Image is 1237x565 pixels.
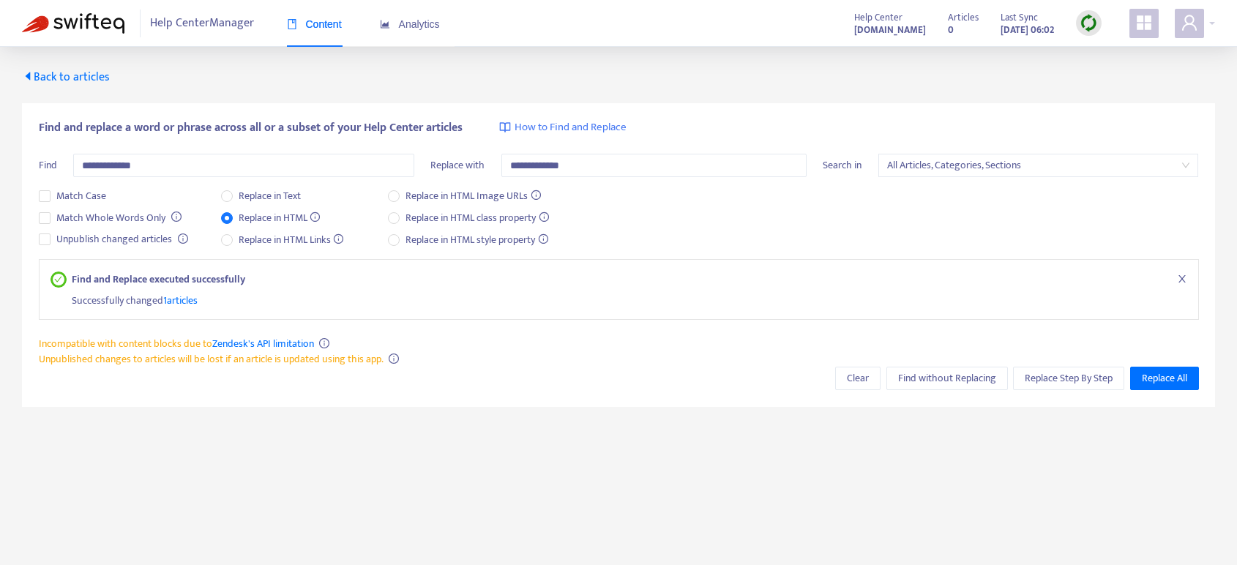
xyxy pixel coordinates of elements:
strong: [DOMAIN_NAME] [854,22,926,38]
strong: Find and Replace executed successfully [72,272,245,287]
span: Replace Step By Step [1025,370,1113,386]
span: check [54,275,62,283]
span: Analytics [380,18,440,30]
span: close [1177,274,1187,284]
span: Find [39,157,57,173]
span: info-circle [171,212,182,222]
span: Replace in Text [233,188,307,204]
span: area-chart [380,19,390,29]
a: How to Find and Replace [499,119,627,136]
span: info-circle [319,338,329,348]
span: Find without Replacing [898,370,996,386]
span: Last Sync [1001,10,1038,26]
span: 1 articles [163,292,198,309]
span: Replace All [1142,370,1187,386]
span: Articles [948,10,979,26]
span: Replace in HTML style property [400,232,554,248]
span: Back to articles [22,67,110,87]
span: caret-left [22,70,34,82]
button: Find without Replacing [886,367,1008,390]
span: Content [287,18,342,30]
span: Find and replace a word or phrase across all or a subset of your Help Center articles [39,119,463,137]
span: Replace with [430,157,485,173]
button: Replace All [1130,367,1199,390]
span: info-circle [389,353,399,364]
img: sync.dc5367851b00ba804db3.png [1080,14,1098,32]
img: image-link [499,121,511,133]
span: Match Whole Words Only [51,210,171,226]
a: [DOMAIN_NAME] [854,21,926,38]
span: Replace in HTML class property [400,210,555,226]
span: Replace in HTML Image URLs [400,188,547,204]
strong: 0 [948,22,954,38]
span: Incompatible with content blocks due to [39,335,314,352]
strong: [DATE] 06:02 [1001,22,1054,38]
span: book [287,19,297,29]
span: appstore [1135,14,1153,31]
span: Unpublish changed articles [51,231,178,247]
span: Replace in HTML [233,210,326,226]
img: Swifteq [22,13,124,34]
iframe: Button to launch messaging window [1178,506,1225,553]
span: info-circle [178,233,188,244]
span: user [1181,14,1198,31]
span: Search in [823,157,862,173]
span: All Articles, Categories, Sections [887,154,1190,176]
button: Replace Step By Step [1013,367,1124,390]
span: Replace in HTML Links [233,232,350,248]
div: Successfully changed [72,287,1187,308]
a: Zendesk's API limitation [212,335,314,352]
button: Clear [835,367,881,390]
span: Help Center Manager [150,10,254,37]
span: How to Find and Replace [515,119,627,136]
span: Match Case [51,188,112,204]
span: Unpublished changes to articles will be lost if an article is updated using this app. [39,351,384,367]
span: Clear [847,370,869,386]
span: Help Center [854,10,902,26]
